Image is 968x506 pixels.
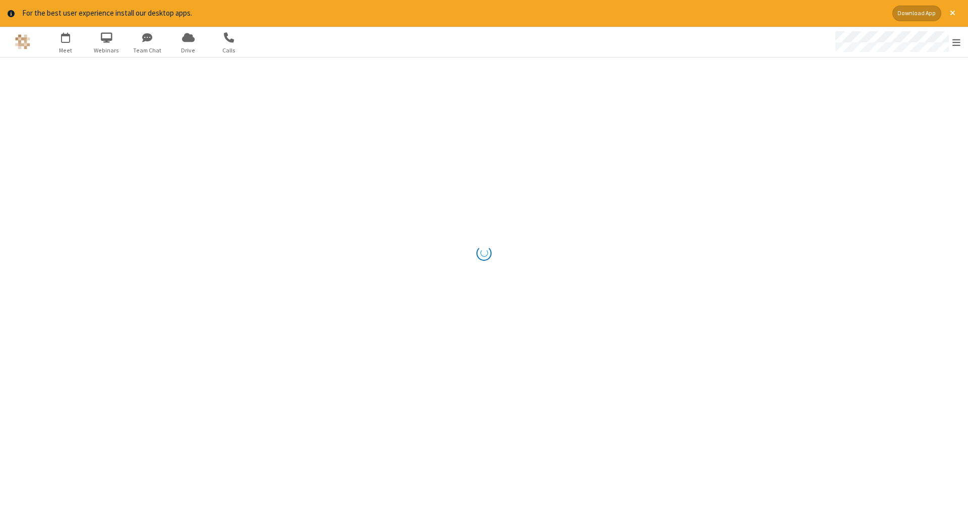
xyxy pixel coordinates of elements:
button: Logo [4,27,41,57]
span: Team Chat [129,46,166,55]
img: QA Selenium DO NOT DELETE OR CHANGE [15,34,30,49]
span: Webinars [88,46,126,55]
div: Open menu [826,27,968,57]
span: Drive [169,46,207,55]
button: Download App [892,6,941,21]
button: Close alert [945,6,960,21]
span: Calls [210,46,248,55]
div: For the best user experience install our desktop apps. [22,8,885,19]
span: Meet [47,46,85,55]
